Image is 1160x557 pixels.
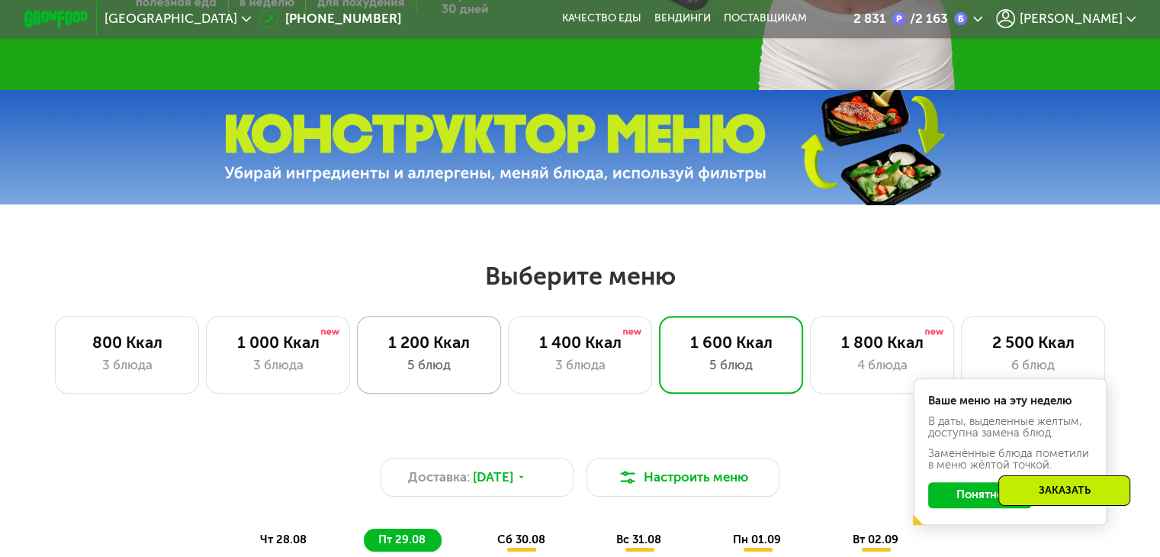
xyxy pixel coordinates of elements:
span: чт 28.08 [260,533,307,546]
div: 2 163 [905,12,947,25]
span: [PERSON_NAME] [1019,12,1122,25]
div: 2 831 [853,12,886,25]
span: сб 30.08 [497,533,545,546]
button: Понятно [928,482,1032,508]
div: 5 блюд [676,356,786,375]
span: / [909,11,914,26]
div: 3 блюда [72,356,182,375]
div: 3 блюда [223,356,333,375]
div: 5 блюд [374,356,484,375]
div: 6 блюд [978,356,1088,375]
div: 1 400 Ккал [525,333,635,352]
div: 1 000 Ккал [223,333,333,352]
div: 1 200 Ккал [374,333,484,352]
div: 2 500 Ккал [978,333,1088,352]
span: Доставка: [408,468,470,487]
div: 1 800 Ккал [827,333,937,352]
span: пт 29.08 [378,533,426,546]
a: [PHONE_NUMBER] [259,9,401,28]
div: Заказать [998,475,1130,506]
span: вт 02.09 [853,533,898,546]
div: Ваше меню на эту неделю [928,395,1093,407]
span: пн 01.09 [733,533,781,546]
div: 1 600 Ккал [676,333,786,352]
div: 3 блюда [525,356,635,375]
h2: Выберите меню [52,261,1109,291]
span: вс 31.08 [616,533,661,546]
span: [GEOGRAPHIC_DATA] [104,12,237,25]
span: [DATE] [473,468,513,487]
div: 4 блюда [827,356,937,375]
div: Заменённые блюда пометили в меню жёлтой точкой. [928,448,1093,471]
button: Настроить меню [586,458,780,497]
a: Вендинги [654,12,711,25]
div: В даты, выделенные желтым, доступна замена блюд. [928,416,1093,439]
div: поставщикам [724,12,807,25]
div: 800 Ккал [72,333,182,352]
a: Качество еды [562,12,641,25]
